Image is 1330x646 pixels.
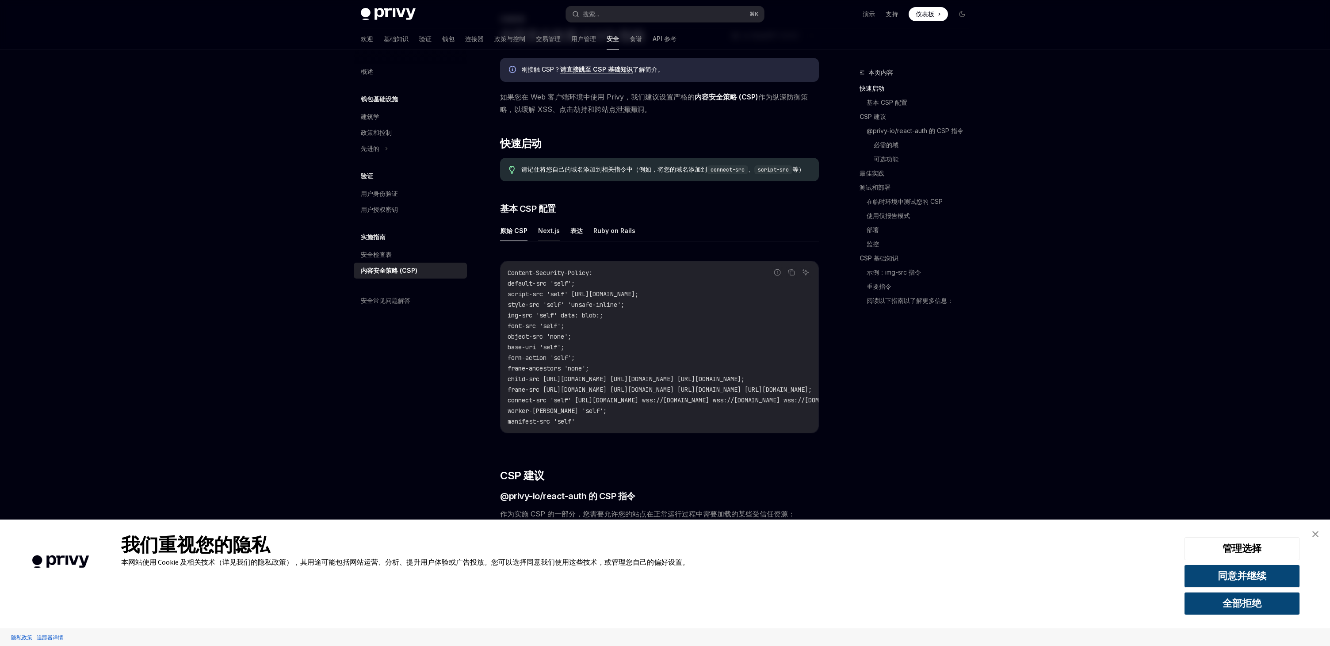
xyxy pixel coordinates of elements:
[868,69,893,76] font: 本页内容
[867,268,921,276] font: 示例：img-src 指令
[566,6,764,22] button: 搜索...⌘K
[500,203,556,214] font: 基本 CSP 配置
[860,254,898,262] font: CSP 基础知识
[867,99,907,106] font: 基本 CSP 配置
[867,127,963,134] font: @privy-io/react-auth 的 CSP 指令
[538,227,560,234] font: Next.js
[508,386,812,394] span: frame-src [URL][DOMAIN_NAME] [URL][DOMAIN_NAME] [URL][DOMAIN_NAME] [URL][DOMAIN_NAME];
[653,35,676,42] font: API 参考
[786,267,797,278] button: 复制代码块中的内容
[508,301,624,309] span: style-src 'self' 'unsafe-inline';
[361,297,410,304] font: 安全常见问题解答
[1312,531,1319,537] img: 关闭横幅
[707,165,748,174] code: connect-src
[630,35,642,42] font: 食谱
[384,35,409,42] font: 基础知识
[860,84,884,92] font: 快速启动
[442,35,455,42] font: 钱包
[442,28,455,50] a: 钱包
[695,92,758,102] a: 内容安全策略 (CSP)
[867,283,891,290] font: 重要指令
[1307,525,1324,543] a: 关闭横幅
[1218,570,1266,582] font: 同意并继续
[607,28,619,50] a: 安全
[500,137,542,150] font: 快速启动
[354,293,467,309] a: 安全常见问题解答
[508,407,607,415] span: worker-[PERSON_NAME] 'self';
[570,220,583,241] button: 表达
[867,212,910,219] font: 使用仅报告模式
[867,240,879,248] font: 监控
[538,220,560,241] button: Next.js
[867,294,976,308] a: 阅读以下指南以了解更多信息：
[860,183,890,191] font: 测试和部署
[37,634,63,641] font: 追踪器详情
[1184,537,1300,560] button: 管理选择
[361,28,373,50] a: 欢迎
[361,172,373,180] font: 验证
[419,35,432,42] font: 验证
[508,311,603,319] span: img-src 'self' data: blob:;
[354,125,467,141] a: 政策和控制
[494,35,525,42] font: 政策与控制
[593,220,635,241] button: Ruby on Rails
[860,166,976,180] a: 最佳实践
[508,333,571,340] span: object-src 'none';
[867,124,976,138] a: @privy-io/react-auth 的 CSP 指令
[633,65,664,73] font: 了解简介。
[508,279,575,287] span: default-src 'self';
[508,343,564,351] span: base-uri 'self';
[909,7,948,21] a: 仪表板
[695,92,758,101] font: 内容安全策略 (CSP)
[500,220,527,241] button: 原始 CSP
[361,206,398,213] font: 用户授权密钥
[354,202,467,218] a: 用户授权密钥
[860,180,976,195] a: 测试和部署
[494,28,525,50] a: 政策与控制
[874,141,898,149] font: 必需的域
[653,28,676,50] a: API 参考
[863,10,875,19] a: 演示
[1223,597,1261,609] font: 全部拒绝
[886,10,898,18] font: 支持
[361,267,417,274] font: 内容安全策略 (CSP)
[867,198,943,205] font: 在临时环境中测试您的 CSP
[500,92,695,101] font: 如果您在 Web 客户端环境中使用 Privy，我们建议设置严格的
[508,269,592,277] span: Content-Security-Policy:
[500,227,527,234] font: 原始 CSP
[361,233,386,241] font: 实施指南
[860,81,976,96] a: 快速启动
[630,28,642,50] a: 食谱
[509,166,515,174] svg: 提示
[354,263,467,279] a: 内容安全策略 (CSP)
[500,491,635,501] font: @privy-io/react-auth 的 CSP 指令
[361,95,398,103] font: 钱包基础设施
[867,279,976,294] a: 重要指令
[536,28,561,50] a: 交易管理
[354,247,467,263] a: 安全检查表
[860,110,976,124] a: CSP 建议
[361,35,373,42] font: 欢迎
[772,267,783,278] button: 报告错误代码
[465,28,484,50] a: 连接器
[583,10,599,18] font: 搜索...
[354,186,467,202] a: 用户身份验证
[508,396,1006,404] span: connect-src 'self' [URL][DOMAIN_NAME] wss://[DOMAIN_NAME] wss://[DOMAIN_NAME] wss://[DOMAIN_NAME]...
[916,10,934,18] font: 仪表板
[536,35,561,42] font: 交易管理
[361,145,379,152] font: 先进的
[521,65,560,73] font: 刚接触 CSP？
[11,634,32,641] font: 隐私政策
[1184,565,1300,588] button: 同意并继续
[361,251,392,258] font: 安全检查表
[354,109,467,125] a: 建筑学
[419,28,432,50] a: 验证
[361,68,373,75] font: 概述
[867,209,976,223] a: 使用仅报告模式
[860,113,886,120] font: CSP 建议
[13,543,108,581] img: 公司徽标
[792,165,805,173] font: 等）
[571,28,596,50] a: 用户管理
[560,65,633,73] font: 请直接跳至 ​​CSP 基础知识
[500,469,544,482] font: CSP 建议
